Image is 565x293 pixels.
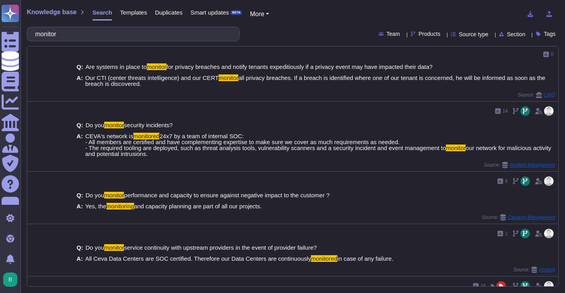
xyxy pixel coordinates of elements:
[77,245,83,250] b: Q:
[481,284,486,288] span: 16
[250,11,264,17] span: More
[77,75,83,87] b: A:
[544,229,554,238] img: user
[147,63,167,70] mark: monitor
[31,27,231,41] input: Search a question or template...
[544,93,555,97] span: CAIQ
[85,74,219,81] span: Our CTI (center threats intelligence) and our CERT
[230,10,242,15] div: BETA
[107,203,134,210] mark: monitoring
[551,52,554,57] span: 0
[77,256,83,261] b: A:
[85,133,446,151] span: 24x7 by a team of internal SOC: - All members are certified and have complementing expertise to m...
[77,64,83,70] b: Q:
[133,133,160,139] mark: monitored
[505,179,508,184] span: 6
[544,106,554,116] img: user
[484,162,555,168] span: Source:
[27,9,77,15] span: Knowledge base
[446,145,466,151] mark: monitor
[120,9,147,15] span: Templates
[219,74,238,81] mark: monitor
[459,32,488,37] span: Source type
[507,32,526,37] span: Section
[2,271,23,288] button: user
[311,255,337,262] mark: monitored
[503,109,508,113] span: 14
[86,122,105,128] span: Do you
[124,192,329,198] span: performance and capacity to ensure against negative impact to the customer ?
[482,214,555,221] span: Source:
[387,31,400,37] span: Team
[77,122,83,128] b: Q:
[3,273,17,287] img: user
[77,192,83,198] b: Q:
[250,9,269,19] button: More
[85,145,551,157] span: our network for malicious activity and potential intrusions.
[86,192,105,198] span: Do you
[77,203,83,209] b: A:
[85,74,545,87] span: all privacy breaches. If a breach is identified where one of our tenant is concerned, he will be ...
[337,255,393,262] span: in case of any failure.
[539,267,555,272] span: Hosting
[134,203,262,210] span: and capacity planning are part of all our projects.
[124,244,317,251] span: service continuity with upstream providers in the event of provider failure?
[544,31,556,37] span: Tags
[544,281,554,291] img: user
[508,215,555,220] span: Capacity Management
[518,92,555,98] span: Source:
[513,267,555,273] span: Source:
[544,176,554,186] img: user
[86,63,147,70] span: Are systems in place to
[419,31,440,37] span: Products
[92,9,112,15] span: Search
[167,63,433,70] span: for privacy breaches and notify tenants expeditiously if a privacy event may have impacted their ...
[77,133,83,157] b: A:
[104,244,124,251] mark: monitor
[510,163,555,167] span: Incident Management
[155,9,183,15] span: Duplicates
[191,9,229,15] span: Smart updates
[104,122,124,128] mark: monitor
[505,231,508,236] span: 1
[86,244,105,251] span: Do you
[124,122,172,128] span: security incidents?
[85,203,107,210] span: Yes, the
[85,133,133,139] span: CEVA's network is
[104,192,124,198] mark: monitor
[85,255,311,262] span: All Ceva Data Centers are SOC certified. Therefore our Data Centers are continuously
